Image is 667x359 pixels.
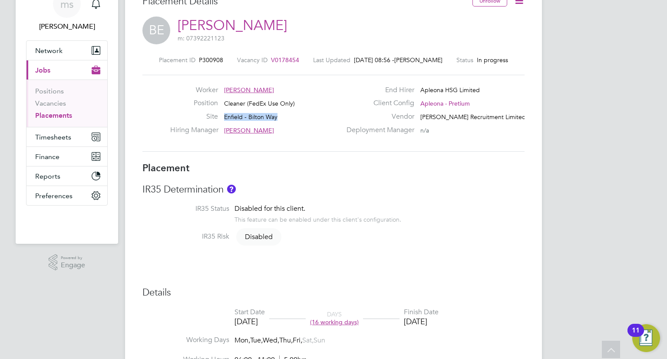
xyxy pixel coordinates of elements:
span: (16 working days) [310,318,359,326]
button: About IR35 [227,185,236,193]
label: IR35 Status [142,204,229,213]
span: P300908 [199,56,223,64]
span: Reports [35,172,60,180]
label: Vendor [341,112,414,121]
button: Preferences [26,186,107,205]
label: Working Days [142,336,229,345]
span: Engage [61,262,85,269]
span: Network [35,47,63,55]
label: Placement ID [159,56,195,64]
label: Vacancy ID [237,56,267,64]
b: Placement [142,162,190,174]
span: [PERSON_NAME] [224,126,274,134]
span: Cleaner (FedEx Use Only) [224,100,295,107]
div: Jobs [26,80,107,127]
span: [PERSON_NAME] [394,56,442,64]
div: [DATE] [404,316,439,326]
span: In progress [477,56,508,64]
span: [DATE] 08:56 - [354,56,394,64]
label: Deployment Manager [341,126,414,135]
span: Jobs [35,66,50,74]
span: Finance [35,153,59,161]
span: Disabled for this client. [234,204,305,213]
button: Network [26,41,107,60]
label: Last Updated [313,56,350,64]
span: Fri, [293,336,302,345]
label: Hiring Manager [170,126,218,135]
div: Start Date [234,308,265,317]
h3: Details [142,286,525,299]
span: Thu, [279,336,293,345]
div: [DATE] [234,316,265,326]
div: Finish Date [404,308,439,317]
span: Powered by [61,254,85,262]
label: End Hirer [341,86,414,95]
a: Placements [35,111,72,120]
span: Mon, [234,336,250,345]
a: Go to home page [26,214,108,228]
button: Reports [26,166,107,186]
label: Status [456,56,473,64]
div: DAYS [306,310,363,326]
span: Sun [314,336,325,345]
label: Position [170,99,218,108]
label: Client Config [341,99,414,108]
a: Powered byEngage [49,254,86,271]
span: Sat, [302,336,314,345]
button: Finance [26,147,107,166]
span: Enfield - Bilton Way [224,113,277,121]
div: 11 [632,330,640,342]
span: Disabled [236,228,281,246]
label: Worker [170,86,218,95]
span: BE [142,17,170,44]
label: Site [170,112,218,121]
span: Wed, [263,336,279,345]
span: V0178454 [271,56,299,64]
a: Positions [35,87,64,95]
label: IR35 Risk [142,232,229,241]
span: Apleona - Pretium [420,100,470,107]
button: Open Resource Center, 11 new notifications [632,324,660,352]
span: michelle suchley [26,21,108,32]
span: Preferences [35,192,73,200]
div: This feature can be enabled under this client's configuration. [234,213,401,223]
span: Timesheets [35,133,71,141]
span: Apleona HSG Limited [420,86,480,94]
img: berryrecruitment-logo-retina.png [42,214,92,228]
a: [PERSON_NAME] [178,17,287,34]
span: n/a [420,126,429,134]
button: Timesheets [26,127,107,146]
span: [PERSON_NAME] Recruitment Limited [420,113,526,121]
a: Vacancies [35,99,66,107]
button: Jobs [26,60,107,80]
span: [PERSON_NAME] [224,86,274,94]
span: m: 07392221123 [178,34,225,42]
h3: IR35 Determination [142,183,525,196]
span: Tue, [250,336,263,345]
